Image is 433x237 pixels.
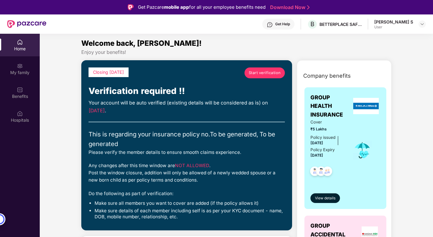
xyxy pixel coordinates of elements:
[310,20,314,28] span: B
[270,4,308,11] a: Download Now
[89,149,285,156] div: Please verify the member details to ensure smooth claims experience.
[275,22,290,27] div: Get Help
[95,200,285,206] li: Make sure all members you want to cover are added (if the policy allows it)
[93,70,124,75] span: Closing [DATE]
[353,98,379,114] img: insurerLogo
[89,84,285,98] div: Verification required !!
[315,195,335,201] span: View details
[374,19,413,25] div: [PERSON_NAME] S
[249,70,281,76] span: Start verification
[7,20,46,28] img: New Pazcare Logo
[314,165,329,179] img: svg+xml;base64,PHN2ZyB4bWxucz0iaHR0cDovL3d3dy53My5vcmcvMjAwMC9zdmciIHdpZHRoPSI0OC45NDMiIGhlaWdodD...
[17,39,23,45] img: svg+xml;base64,PHN2ZyBpZD0iSG9tZSIgeG1sbnM9Imh0dHA6Ly93d3cudzMub3JnLzIwMDAvc3ZnIiB3aWR0aD0iMjAiIG...
[319,21,362,27] div: BETTERPLACE SAFETY SOLUTIONS PRIVATE LIMITED
[89,108,105,114] span: [DATE]
[81,49,392,55] div: Enjoy your benefits!
[353,140,372,160] img: icon
[310,126,344,132] span: ₹5 Lakhs
[310,93,352,119] span: GROUP HEALTH INSURANCE
[81,39,202,48] span: Welcome back, [PERSON_NAME]!
[138,4,266,11] div: Get Pazcare for all your employee benefits need
[267,22,273,28] img: svg+xml;base64,PHN2ZyBpZD0iSGVscC0zMngzMiIgeG1sbnM9Imh0dHA6Ly93d3cudzMub3JnLzIwMDAvc3ZnIiB3aWR0aD...
[307,4,310,11] img: Stroke
[310,119,344,125] span: Cover
[95,208,285,220] li: Make sure details of each member including self is as per your KYC document - name, DOB, mobile n...
[420,22,425,27] img: svg+xml;base64,PHN2ZyBpZD0iRHJvcGRvd24tMzJ4MzIiIHhtbG5zPSJodHRwOi8vd3d3LnczLm9yZy8yMDAwL3N2ZyIgd2...
[310,153,323,157] span: [DATE]
[89,162,285,184] div: Any changes after this time window are . Post the window closure, addition will only be allowed o...
[164,4,189,10] strong: mobile app
[245,67,285,78] a: Start verification
[303,72,351,80] span: Company benefits
[89,99,285,114] div: Your account will be auto verified (existing details will be considered as is) on .
[320,165,335,179] img: svg+xml;base64,PHN2ZyB4bWxucz0iaHR0cDovL3d3dy53My5vcmcvMjAwMC9zdmciIHdpZHRoPSI0OC45NDMiIGhlaWdodD...
[374,25,413,30] div: User
[17,111,23,117] img: svg+xml;base64,PHN2ZyBpZD0iSG9zcGl0YWxzIiB4bWxucz0iaHR0cDovL3d3dy53My5vcmcvMjAwMC9zdmciIHdpZHRoPS...
[310,193,340,203] button: View details
[310,141,323,145] span: [DATE]
[310,147,335,153] div: Policy Expiry
[128,4,134,10] img: Logo
[89,190,285,197] div: Do the following as part of verification:
[310,134,335,141] div: Policy issued
[89,129,285,149] div: This is regarding your insurance policy no. To be generated, To be generated
[307,165,322,179] img: svg+xml;base64,PHN2ZyB4bWxucz0iaHR0cDovL3d3dy53My5vcmcvMjAwMC9zdmciIHdpZHRoPSI0OC45NDMiIGhlaWdodD...
[17,87,23,93] img: svg+xml;base64,PHN2ZyBpZD0iQmVuZWZpdHMiIHhtbG5zPSJodHRwOi8vd3d3LnczLm9yZy8yMDAwL3N2ZyIgd2lkdGg9Ij...
[175,163,209,168] span: NOT ALLOWED
[17,63,23,69] img: svg+xml;base64,PHN2ZyB3aWR0aD0iMjAiIGhlaWdodD0iMjAiIHZpZXdCb3g9IjAgMCAyMCAyMCIgZmlsbD0ibm9uZSIgeG...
